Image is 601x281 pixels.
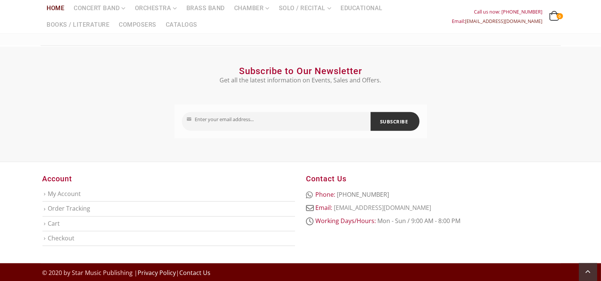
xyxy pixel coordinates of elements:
a: Catalogs [161,17,202,33]
a: Books / Literature [42,17,114,33]
a: [EMAIL_ADDRESS][DOMAIN_NAME] [465,18,543,24]
h3: Contact Us [306,173,559,184]
button: SUBSCRIBE [371,112,419,131]
strong: Phone: [316,190,336,199]
div: Call us now: [PHONE_NUMBER] [452,7,543,17]
a: Checkout [48,234,75,242]
a: Cart [48,219,60,228]
span: SUBSCRIBE [380,115,408,128]
span: [PHONE_NUMBER] [337,190,389,199]
span: Mon - Sun / 9:00 AM - 8:00 PM [378,217,461,225]
a: My Account [48,190,81,198]
a: [EMAIL_ADDRESS][DOMAIN_NAME] [334,204,431,212]
div: Email: [452,17,543,26]
a: Order Tracking [48,204,91,213]
h2: Subscribe to Our Newsletter [174,65,427,77]
p: Get all the latest information on Events, Sales and Offers. [174,76,427,85]
span: 0 [557,13,563,19]
strong: Working Days/Hours: [316,217,376,225]
a: Contact Us [180,269,211,277]
a: Privacy Policy [138,269,176,277]
span: © 2020 by Star Music Publishing | | [42,269,211,277]
strong: Email: [316,204,333,212]
h3: Account [42,173,295,184]
a: Composers [115,17,161,33]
